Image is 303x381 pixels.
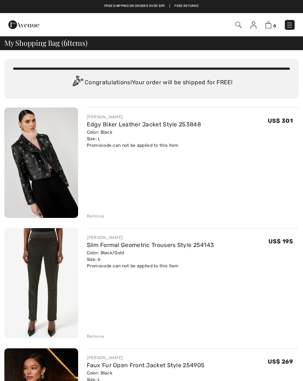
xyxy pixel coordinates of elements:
div: [PERSON_NAME] [87,354,205,361]
span: US$ 269 [268,358,293,365]
span: US$ 301 [268,117,293,124]
img: Shopping Bag [265,21,271,28]
a: Edgy Biker Leather Jacket Style 253848 [87,121,201,128]
a: 1ère Avenue [8,21,39,28]
span: | [169,4,170,9]
a: Free Returns [174,4,199,9]
div: Color: Black Size: L [87,129,201,142]
span: 6 [64,37,67,47]
img: Menu [286,21,293,29]
div: Remove [87,333,105,340]
img: My Info [250,21,256,29]
img: Congratulation2.svg [70,76,85,90]
a: Faux Fur Open Front Jacket Style 254905 [87,362,205,369]
div: [PERSON_NAME] [87,234,214,241]
img: Search [235,22,242,28]
div: Remove [87,213,105,219]
a: Free shipping on orders over $99 [104,4,165,9]
div: Congratulations! Your order will be shipped for FREE! [13,76,290,90]
div: [PERSON_NAME] [87,114,201,120]
span: My Shopping Bag ( Items) [4,39,88,46]
span: 6 [273,23,276,28]
span: US$ 195 [268,238,293,245]
a: 6 [265,20,276,29]
div: Promocode can not be applied to this item [87,142,201,149]
a: Slim Formal Geometric Trousers Style 254143 [87,242,214,248]
img: Edgy Biker Leather Jacket Style 253848 [4,108,78,218]
div: Promocode can not be applied to this item [87,263,214,269]
div: Color: Black/Gold Size: 6 [87,250,214,263]
img: Slim Formal Geometric Trousers Style 254143 [4,228,78,338]
img: 1ère Avenue [8,17,39,32]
